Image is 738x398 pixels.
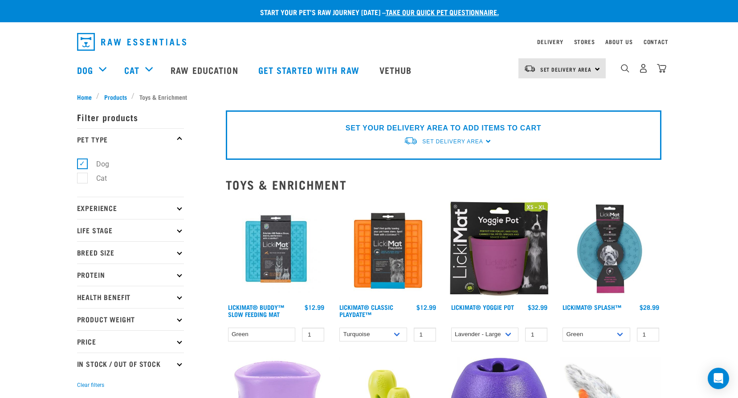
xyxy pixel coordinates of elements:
[540,68,592,71] span: Set Delivery Area
[124,63,139,77] a: Cat
[563,305,621,309] a: LickiMat® Splash™
[708,368,729,389] div: Open Intercom Messenger
[77,308,184,330] p: Product Weight
[82,158,113,170] label: Dog
[226,199,327,300] img: Buddy Turquoise
[77,33,186,51] img: Raw Essentials Logo
[560,199,661,300] img: Lickimat Splash Turquoise 570x570 crop top
[640,304,659,311] div: $28.99
[77,353,184,375] p: In Stock / Out Of Stock
[77,241,184,264] p: Breed Size
[305,304,324,311] div: $12.99
[346,123,541,134] p: SET YOUR DELIVERY AREA TO ADD ITEMS TO CART
[416,304,436,311] div: $12.99
[657,64,666,73] img: home-icon@2x.png
[77,197,184,219] p: Experience
[77,330,184,353] p: Price
[404,136,418,146] img: van-moving.png
[621,64,629,73] img: home-icon-1@2x.png
[77,219,184,241] p: Life Stage
[77,92,661,102] nav: breadcrumbs
[422,138,483,145] span: Set Delivery Area
[574,40,595,43] a: Stores
[77,63,93,77] a: Dog
[639,64,648,73] img: user.png
[77,264,184,286] p: Protein
[77,128,184,150] p: Pet Type
[77,106,184,128] p: Filter products
[70,29,669,54] nav: dropdown navigation
[82,173,110,184] label: Cat
[339,305,393,316] a: LickiMat® Classic Playdate™
[537,40,563,43] a: Delivery
[77,92,92,102] span: Home
[528,304,547,311] div: $32.99
[104,92,127,102] span: Products
[644,40,669,43] a: Contact
[449,199,550,300] img: Yoggie pot packaging purple 2
[249,52,371,88] a: Get started with Raw
[637,328,659,341] input: 1
[302,328,324,341] input: 1
[77,286,184,308] p: Health Benefit
[386,10,499,14] a: take our quick pet questionnaire.
[77,381,104,389] button: Clear filters
[524,65,536,73] img: van-moving.png
[525,328,547,341] input: 1
[99,92,131,102] a: Products
[228,305,284,316] a: LickiMat® Buddy™ Slow Feeding Mat
[162,52,249,88] a: Raw Education
[414,328,436,341] input: 1
[226,178,661,191] h2: Toys & Enrichment
[371,52,423,88] a: Vethub
[337,199,438,300] img: LM Playdate Orange 570x570 crop top
[605,40,632,43] a: About Us
[77,92,97,102] a: Home
[451,305,514,309] a: LickiMat® Yoggie Pot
